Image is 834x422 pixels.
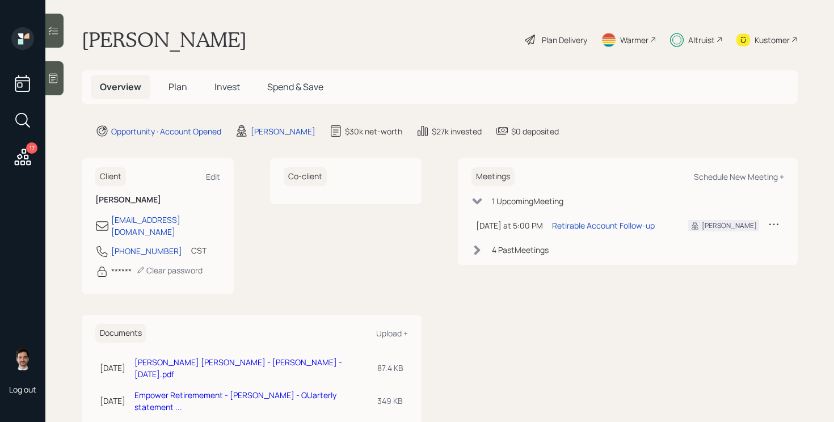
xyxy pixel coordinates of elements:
[100,362,125,374] div: [DATE]
[134,390,336,412] a: Empower Retiremement - [PERSON_NAME] - QUarterly statement ...
[552,220,655,231] div: Retirable Account Follow-up
[9,384,36,395] div: Log out
[620,34,648,46] div: Warmer
[95,195,220,205] h6: [PERSON_NAME]
[377,362,403,374] div: 87.4 KB
[267,81,323,93] span: Spend & Save
[191,244,207,256] div: CST
[11,348,34,370] img: jonah-coleman-headshot.png
[82,27,247,52] h1: [PERSON_NAME]
[376,328,408,339] div: Upload +
[111,245,182,257] div: [PHONE_NUMBER]
[476,220,543,231] div: [DATE] at 5:00 PM
[492,195,563,207] div: 1 Upcoming Meeting
[694,171,784,182] div: Schedule New Meeting +
[206,171,220,182] div: Edit
[251,125,315,137] div: [PERSON_NAME]
[111,214,220,238] div: [EMAIL_ADDRESS][DOMAIN_NAME]
[492,244,549,256] div: 4 Past Meeting s
[542,34,587,46] div: Plan Delivery
[134,357,342,379] a: [PERSON_NAME] [PERSON_NAME] - [PERSON_NAME] - [DATE].pdf
[688,34,715,46] div: Altruist
[136,265,203,276] div: Clear password
[702,221,757,231] div: [PERSON_NAME]
[755,34,790,46] div: Kustomer
[214,81,240,93] span: Invest
[432,125,482,137] div: $27k invested
[345,125,402,137] div: $30k net-worth
[111,125,221,137] div: Opportunity · Account Opened
[471,167,515,186] h6: Meetings
[284,167,327,186] h6: Co-client
[95,324,146,343] h6: Documents
[511,125,559,137] div: $0 deposited
[95,167,126,186] h6: Client
[169,81,187,93] span: Plan
[26,142,37,154] div: 17
[377,395,403,407] div: 349 KB
[100,81,141,93] span: Overview
[100,395,125,407] div: [DATE]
